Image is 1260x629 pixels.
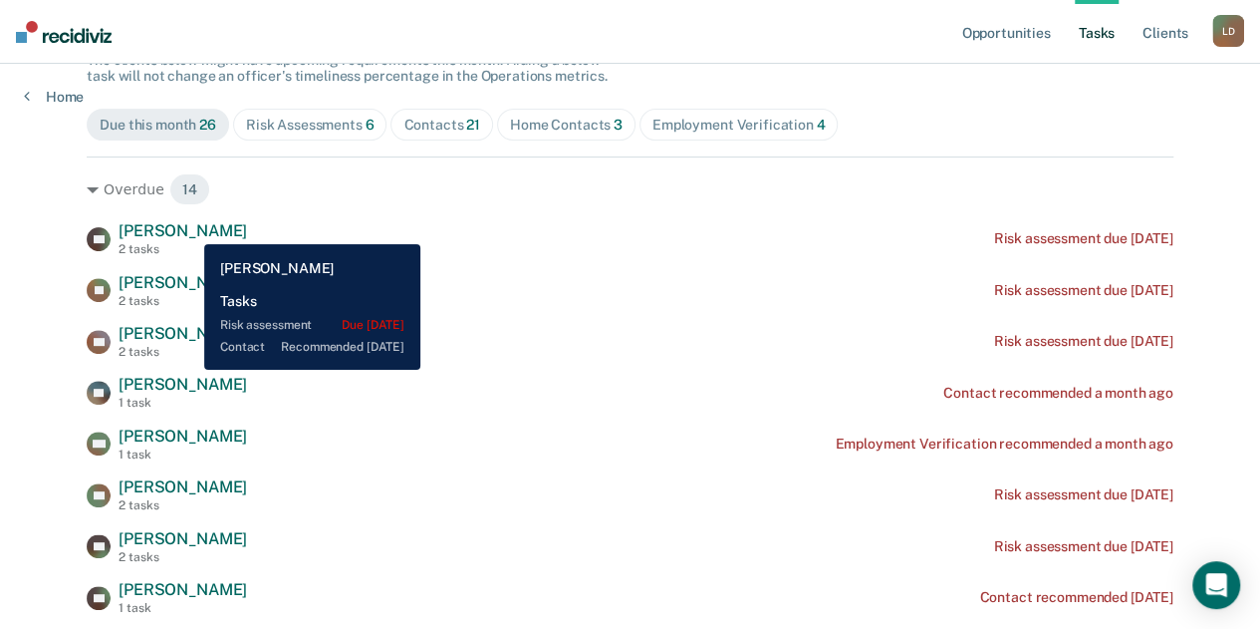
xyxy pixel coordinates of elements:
[87,173,1173,205] div: Overdue 14
[119,498,247,512] div: 2 tasks
[16,21,112,43] img: Recidiviz
[199,117,216,133] span: 26
[993,230,1172,247] div: Risk assessment due [DATE]
[835,436,1172,453] div: Employment Verification recommended a month ago
[100,117,216,134] div: Due this month
[119,580,247,599] span: [PERSON_NAME]
[119,550,247,564] div: 2 tasks
[1192,561,1240,609] div: Open Intercom Messenger
[119,477,247,496] span: [PERSON_NAME]
[993,538,1172,555] div: Risk assessment due [DATE]
[993,282,1172,299] div: Risk assessment due [DATE]
[119,221,247,240] span: [PERSON_NAME]
[652,117,826,134] div: Employment Verification
[24,88,84,106] a: Home
[943,385,1173,402] div: Contact recommended a month ago
[119,242,247,256] div: 2 tasks
[169,173,210,205] span: 14
[119,448,247,462] div: 1 task
[466,117,480,133] span: 21
[119,601,247,615] div: 1 task
[119,529,247,548] span: [PERSON_NAME]
[614,117,623,133] span: 3
[993,486,1172,503] div: Risk assessment due [DATE]
[119,396,247,410] div: 1 task
[119,427,247,446] span: [PERSON_NAME]
[510,117,623,134] div: Home Contacts
[366,117,375,133] span: 6
[87,52,608,85] span: The clients below might have upcoming requirements this month. Hiding a below task will not chang...
[1212,15,1244,47] div: L D
[403,117,480,134] div: Contacts
[119,324,247,343] span: [PERSON_NAME]
[979,589,1172,606] div: Contact recommended [DATE]
[119,273,247,292] span: [PERSON_NAME]
[246,117,375,134] div: Risk Assessments
[817,117,826,133] span: 4
[119,375,247,394] span: [PERSON_NAME]
[1212,15,1244,47] button: LD
[119,345,247,359] div: 2 tasks
[993,333,1172,350] div: Risk assessment due [DATE]
[119,294,247,308] div: 2 tasks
